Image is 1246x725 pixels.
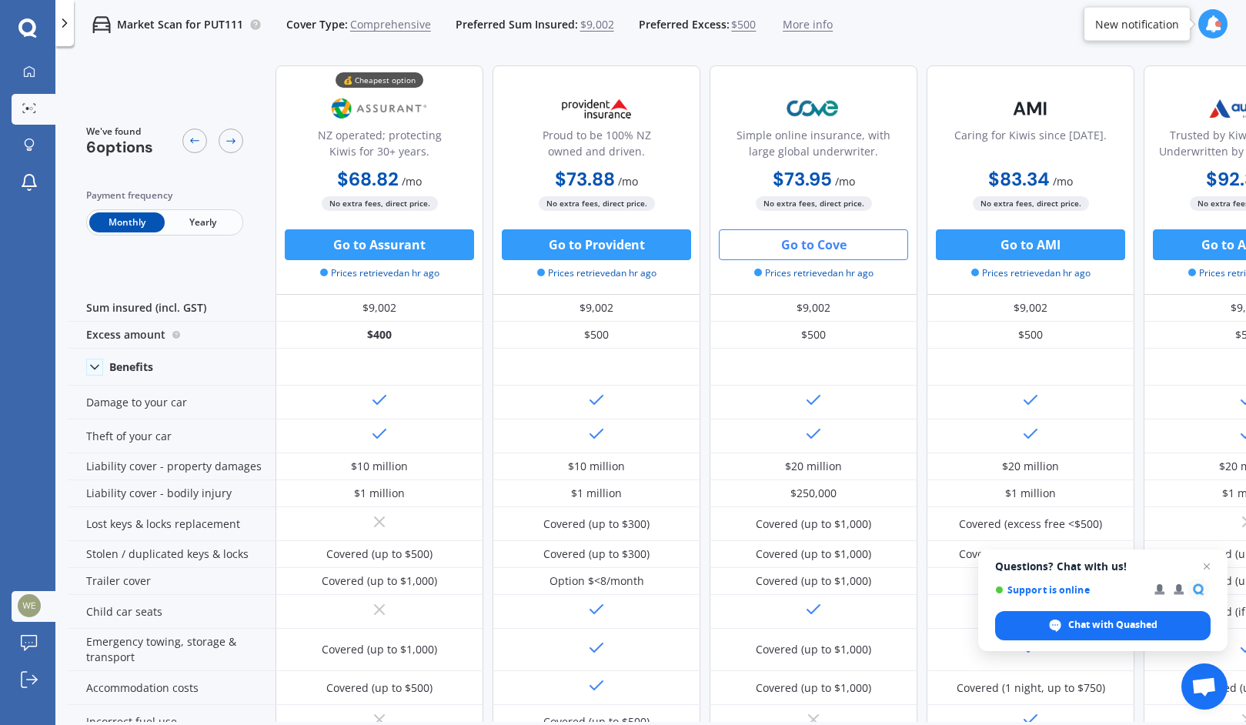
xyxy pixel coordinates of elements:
div: Covered (up to $500) [326,546,433,562]
div: $9,002 [493,295,700,322]
img: AMI-text-1.webp [980,89,1081,128]
button: Go to Provident [502,229,691,260]
span: Prices retrieved an hr ago [754,266,874,280]
span: No extra fees, direct price. [973,196,1089,211]
span: Chat with Quashed [1068,618,1157,632]
div: Covered (up to $1,000) [756,516,871,532]
span: No extra fees, direct price. [322,196,438,211]
div: Covered (up to $1,000) [322,642,437,657]
span: Prices retrieved an hr ago [537,266,656,280]
div: Payment frequency [86,188,243,203]
button: Go to Assurant [285,229,474,260]
a: Open chat [1181,663,1228,710]
div: $500 [927,322,1134,349]
div: $250,000 [790,486,837,501]
b: $73.88 [555,167,615,191]
span: / mo [402,174,422,189]
b: $73.95 [773,167,832,191]
div: Excess amount [68,322,276,349]
div: Liability cover - property damages [68,453,276,480]
span: Chat with Quashed [995,611,1211,640]
div: Child car seats [68,595,276,629]
button: Go to AMI [936,229,1125,260]
div: Covered (excess free <$500) [959,516,1102,532]
div: Covered (up to $1,000) [756,573,871,589]
div: $9,002 [927,295,1134,322]
button: Go to Cove [719,229,908,260]
img: Cove.webp [763,89,864,128]
div: Theft of your car [68,419,276,453]
div: $10 million [568,459,625,474]
div: NZ operated; protecting Kiwis for 30+ years. [289,127,470,165]
span: $9,002 [580,17,614,32]
div: Damage to your car [68,386,276,419]
span: $500 [731,17,756,32]
div: Trailer cover [68,568,276,595]
div: Proud to be 100% NZ owned and driven. [506,127,687,165]
span: More info [783,17,833,32]
span: Preferred Sum Insured: [456,17,578,32]
div: $1 million [1005,486,1056,501]
div: $20 million [1002,459,1059,474]
p: Market Scan for PUT111 [117,17,243,32]
div: $1 million [571,486,622,501]
div: Covered (up to $1,000) [756,546,871,562]
span: / mo [618,174,638,189]
div: Simple online insurance, with large global underwriter. [723,127,904,165]
div: Covered (up to $1,000) [756,642,871,657]
div: Covered (up to $500) [326,680,433,696]
div: $500 [493,322,700,349]
div: $1 million [354,486,405,501]
img: c8c1cd16e34e10f0301cce0c2af27945 [18,594,41,617]
div: Stolen / duplicated keys & locks [68,541,276,568]
div: Covered (up to $300) [543,516,650,532]
span: Monthly [89,212,165,232]
div: Sum insured (incl. GST) [68,295,276,322]
span: Cover Type: [286,17,348,32]
span: We've found [86,125,153,139]
span: Prices retrieved an hr ago [320,266,439,280]
div: Caring for Kiwis since [DATE]. [954,127,1107,165]
div: Covered (1 night, up to $750) [957,680,1105,696]
div: Lost keys & locks replacement [68,507,276,541]
div: Covered (up to $1,000) [756,680,871,696]
img: Provident.png [546,89,647,128]
span: Questions? Chat with us! [995,560,1211,573]
b: $68.82 [337,167,399,191]
div: Covered (excess free <$500) [959,546,1102,562]
div: $20 million [785,459,842,474]
b: $83.34 [988,167,1050,191]
span: / mo [1053,174,1073,189]
span: Yearly [165,212,240,232]
div: New notification [1095,16,1179,32]
div: Benefits [109,360,153,374]
img: car.f15378c7a67c060ca3f3.svg [92,15,111,34]
div: $10 million [351,459,408,474]
div: $400 [276,322,483,349]
div: Option $<8/month [550,573,644,589]
div: Accommodation costs [68,671,276,705]
div: $9,002 [276,295,483,322]
span: 6 options [86,137,153,157]
div: $500 [710,322,917,349]
span: Support is online [995,584,1144,596]
span: Comprehensive [350,17,431,32]
span: Prices retrieved an hr ago [971,266,1091,280]
span: No extra fees, direct price. [539,196,655,211]
div: Liability cover - bodily injury [68,480,276,507]
div: $9,002 [710,295,917,322]
img: Assurant.png [329,89,430,128]
span: / mo [835,174,855,189]
div: Covered (up to $300) [543,546,650,562]
span: Preferred Excess: [639,17,730,32]
div: Covered (up to $1,000) [322,573,437,589]
div: 💰 Cheapest option [336,72,423,88]
div: Emergency towing, storage & transport [68,629,276,671]
span: No extra fees, direct price. [756,196,872,211]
